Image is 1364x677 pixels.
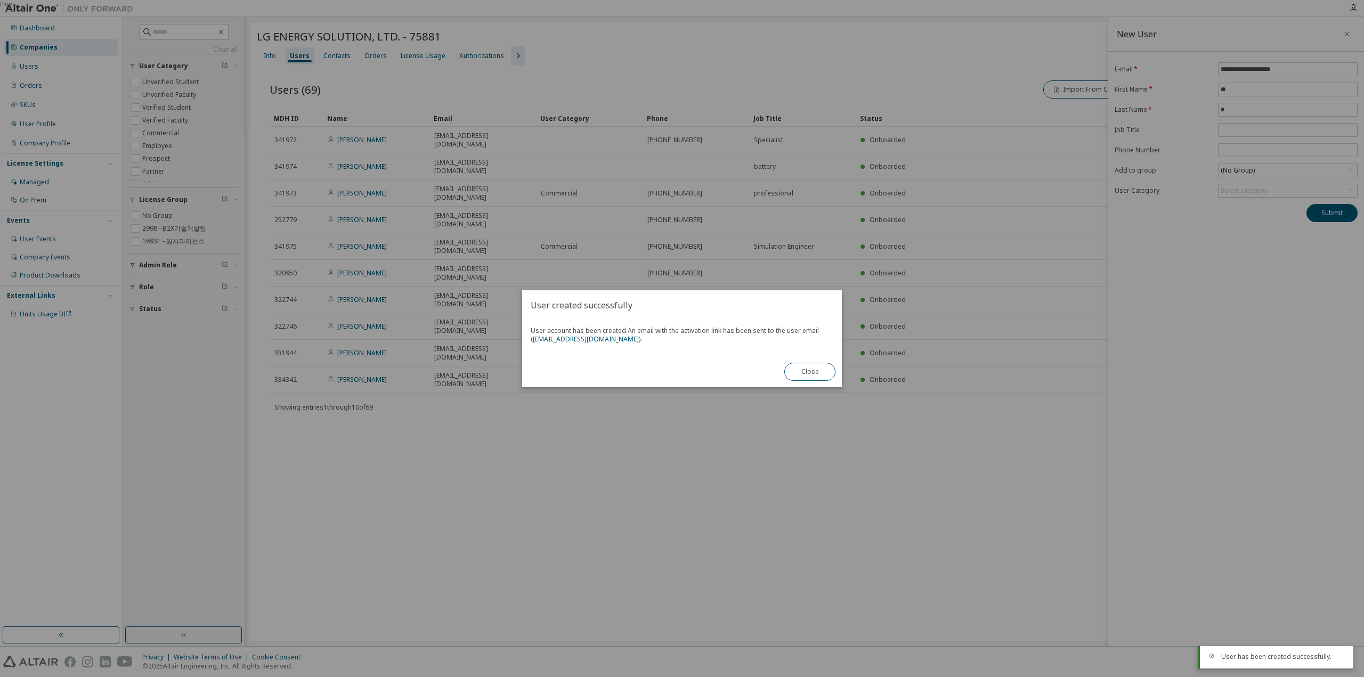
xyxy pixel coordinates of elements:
[531,326,819,344] span: An email with the activation link has been sent to the user email ( ).
[533,335,639,344] a: [EMAIL_ADDRESS][DOMAIN_NAME]
[522,290,842,320] h2: User created successfully
[784,363,835,381] button: Close
[1221,652,1345,661] div: User has been created successfully.
[531,327,833,344] span: User account has been created.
